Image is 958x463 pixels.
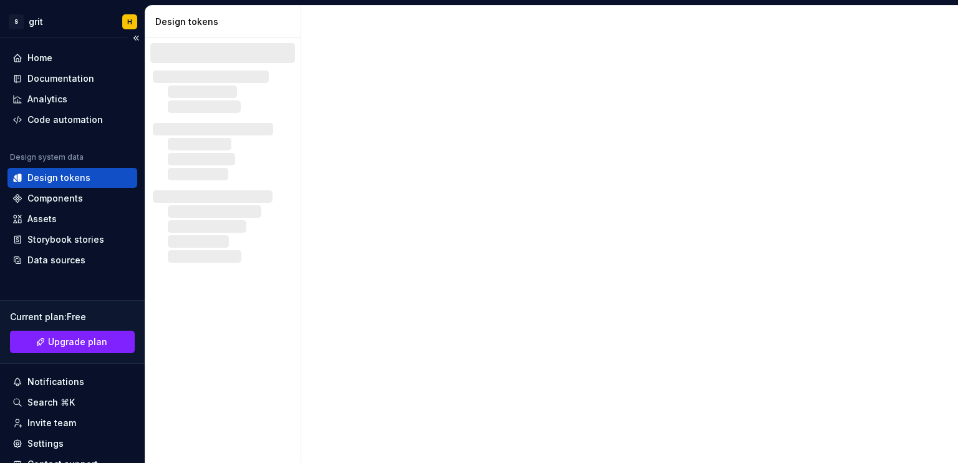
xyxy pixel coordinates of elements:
[10,311,135,323] div: Current plan : Free
[27,376,84,388] div: Notifications
[27,213,57,225] div: Assets
[27,52,52,64] div: Home
[27,417,76,429] div: Invite team
[27,254,85,266] div: Data sources
[7,89,137,109] a: Analytics
[7,168,137,188] a: Design tokens
[7,110,137,130] a: Code automation
[7,250,137,270] a: Data sources
[7,392,137,412] button: Search ⌘K
[27,233,104,246] div: Storybook stories
[7,230,137,250] a: Storybook stories
[7,434,137,454] a: Settings
[10,152,84,162] div: Design system data
[127,17,132,27] div: H
[7,69,137,89] a: Documentation
[27,93,67,105] div: Analytics
[27,192,83,205] div: Components
[27,114,103,126] div: Code automation
[7,188,137,208] a: Components
[27,72,94,85] div: Documentation
[155,16,296,28] div: Design tokens
[10,331,135,353] a: Upgrade plan
[27,172,90,184] div: Design tokens
[7,48,137,68] a: Home
[27,396,75,409] div: Search ⌘K
[48,336,107,348] span: Upgrade plan
[2,8,142,35] button: SgritH
[29,16,43,28] div: grit
[7,209,137,229] a: Assets
[27,437,64,450] div: Settings
[127,29,145,47] button: Collapse sidebar
[9,14,24,29] div: S
[7,372,137,392] button: Notifications
[7,413,137,433] a: Invite team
